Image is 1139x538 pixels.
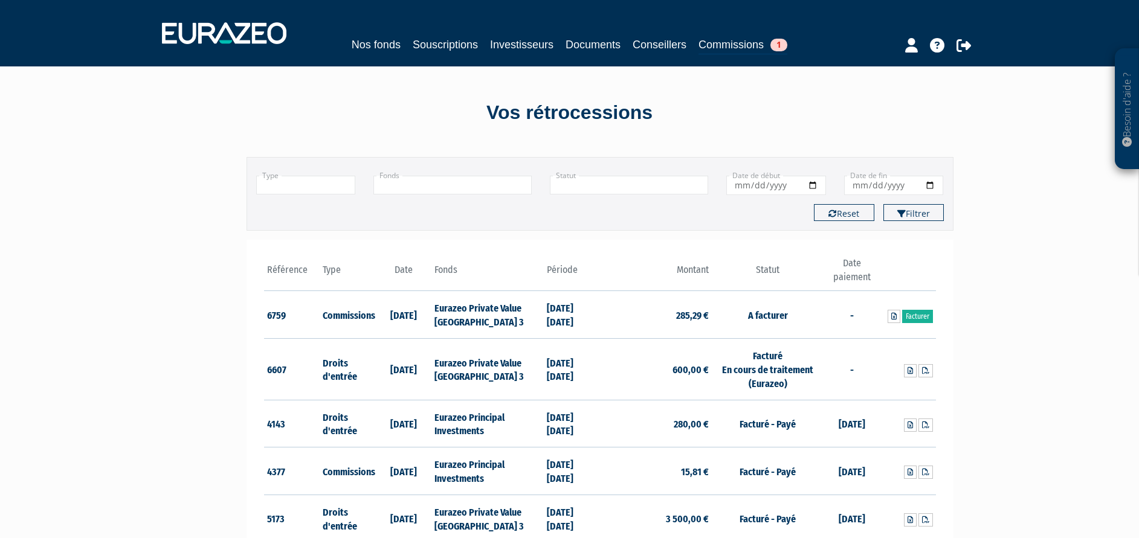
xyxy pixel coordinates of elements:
[600,291,712,339] td: 285,29 €
[264,291,320,339] td: 6759
[544,257,600,291] th: Période
[490,36,553,53] a: Investisseurs
[431,447,543,495] td: Eurazeo Principal Investments
[376,447,432,495] td: [DATE]
[770,39,787,51] span: 1
[712,339,824,400] td: Facturé En cours de traitement (Eurazeo)
[824,339,880,400] td: -
[824,291,880,339] td: -
[544,447,600,495] td: [DATE] [DATE]
[225,99,914,127] div: Vos rétrocessions
[600,400,712,447] td: 280,00 €
[376,400,432,447] td: [DATE]
[1120,55,1134,164] p: Besoin d'aide ?
[544,400,600,447] td: [DATE] [DATE]
[431,291,543,339] td: Eurazeo Private Value [GEOGRAPHIC_DATA] 3
[431,257,543,291] th: Fonds
[544,291,600,339] td: [DATE] [DATE]
[824,447,880,495] td: [DATE]
[712,257,824,291] th: Statut
[264,447,320,495] td: 4377
[431,339,543,400] td: Eurazeo Private Value [GEOGRAPHIC_DATA] 3
[566,36,621,53] a: Documents
[824,400,880,447] td: [DATE]
[413,36,478,53] a: Souscriptions
[320,400,376,447] td: Droits d'entrée
[699,36,787,55] a: Commissions1
[883,204,944,221] button: Filtrer
[264,257,320,291] th: Référence
[600,447,712,495] td: 15,81 €
[376,257,432,291] th: Date
[814,204,874,221] button: Reset
[600,339,712,400] td: 600,00 €
[600,257,712,291] th: Montant
[320,257,376,291] th: Type
[264,339,320,400] td: 6607
[376,291,432,339] td: [DATE]
[824,257,880,291] th: Date paiement
[320,339,376,400] td: Droits d'entrée
[352,36,401,53] a: Nos fonds
[264,400,320,447] td: 4143
[544,339,600,400] td: [DATE] [DATE]
[712,400,824,447] td: Facturé - Payé
[376,339,432,400] td: [DATE]
[320,447,376,495] td: Commissions
[712,447,824,495] td: Facturé - Payé
[633,36,686,53] a: Conseillers
[162,22,286,44] img: 1732889491-logotype_eurazeo_blanc_rvb.png
[712,291,824,339] td: A facturer
[431,400,543,447] td: Eurazeo Principal Investments
[320,291,376,339] td: Commissions
[902,310,933,323] a: Facturer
